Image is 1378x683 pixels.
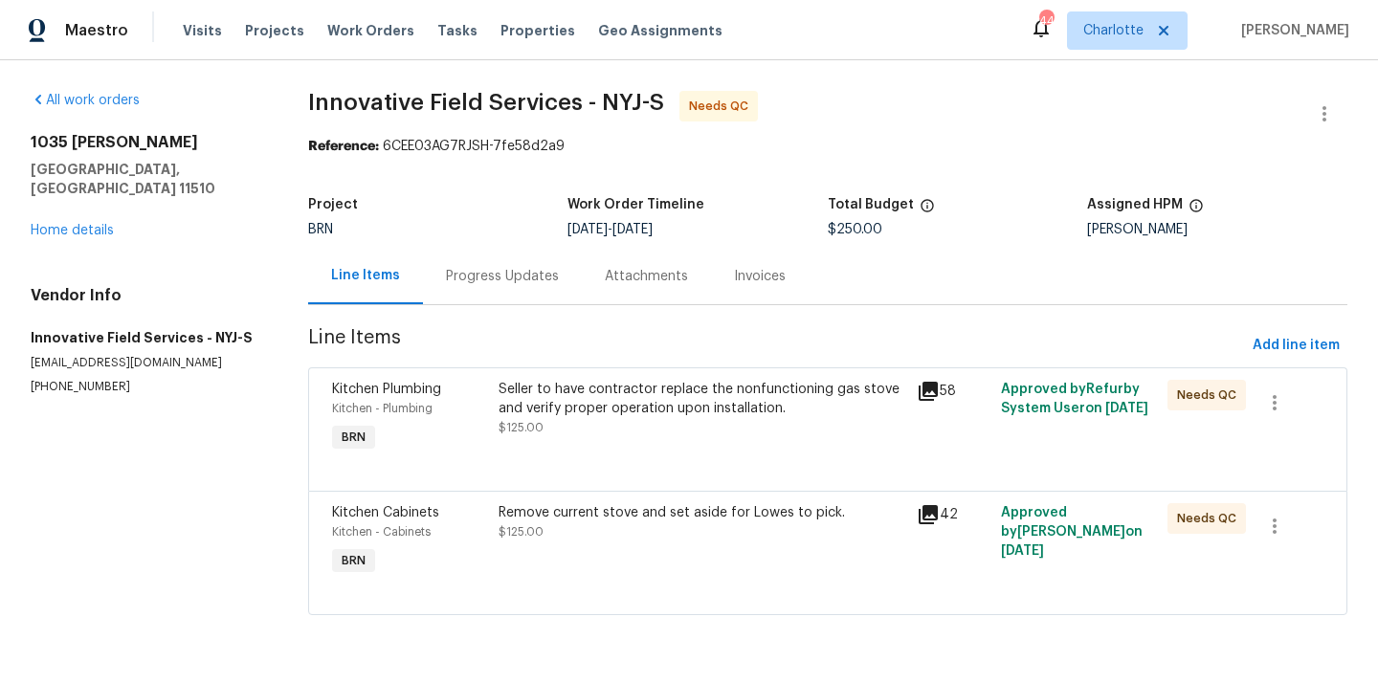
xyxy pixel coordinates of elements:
[332,526,431,538] span: Kitchen - Cabinets
[598,21,722,40] span: Geo Assignments
[1177,386,1244,405] span: Needs QC
[308,328,1245,364] span: Line Items
[183,21,222,40] span: Visits
[1245,328,1347,364] button: Add line item
[245,21,304,40] span: Projects
[612,223,653,236] span: [DATE]
[567,198,704,211] h5: Work Order Timeline
[1039,11,1053,31] div: 44
[308,140,379,153] b: Reference:
[1001,383,1148,415] span: Approved by Refurby System User on
[499,422,544,433] span: $125.00
[1087,223,1347,236] div: [PERSON_NAME]
[332,403,433,414] span: Kitchen - Plumbing
[1253,334,1340,358] span: Add line item
[1189,198,1204,223] span: The hpm assigned to this work order.
[1087,198,1183,211] h5: Assigned HPM
[567,223,653,236] span: -
[31,160,262,198] h5: [GEOGRAPHIC_DATA], [GEOGRAPHIC_DATA] 11510
[689,97,756,116] span: Needs QC
[31,355,262,371] p: [EMAIL_ADDRESS][DOMAIN_NAME]
[327,21,414,40] span: Work Orders
[332,383,441,396] span: Kitchen Plumbing
[332,506,439,519] span: Kitchen Cabinets
[308,223,333,236] span: BRN
[31,328,262,347] h5: Innovative Field Services - NYJ-S
[65,21,128,40] span: Maestro
[31,94,140,107] a: All work orders
[917,380,989,403] div: 58
[334,551,373,570] span: BRN
[334,428,373,447] span: BRN
[31,379,262,395] p: [PHONE_NUMBER]
[917,503,989,526] div: 42
[31,224,114,237] a: Home details
[1083,21,1144,40] span: Charlotte
[1105,402,1148,415] span: [DATE]
[920,198,935,223] span: The total cost of line items that have been proposed by Opendoor. This sum includes line items th...
[1001,544,1044,558] span: [DATE]
[499,503,905,522] div: Remove current stove and set aside for Lowes to pick.
[308,198,358,211] h5: Project
[499,380,905,418] div: Seller to have contractor replace the nonfunctioning gas stove and verify proper operation upon i...
[331,266,400,285] div: Line Items
[308,91,664,114] span: Innovative Field Services - NYJ-S
[446,267,559,286] div: Progress Updates
[1177,509,1244,528] span: Needs QC
[734,267,786,286] div: Invoices
[31,286,262,305] h4: Vendor Info
[828,223,882,236] span: $250.00
[605,267,688,286] div: Attachments
[308,137,1347,156] div: 6CEE03AG7RJSH-7fe58d2a9
[499,526,544,538] span: $125.00
[828,198,914,211] h5: Total Budget
[1234,21,1349,40] span: [PERSON_NAME]
[437,24,478,37] span: Tasks
[567,223,608,236] span: [DATE]
[1001,506,1143,558] span: Approved by [PERSON_NAME] on
[500,21,575,40] span: Properties
[31,133,262,152] h2: 1035 [PERSON_NAME]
